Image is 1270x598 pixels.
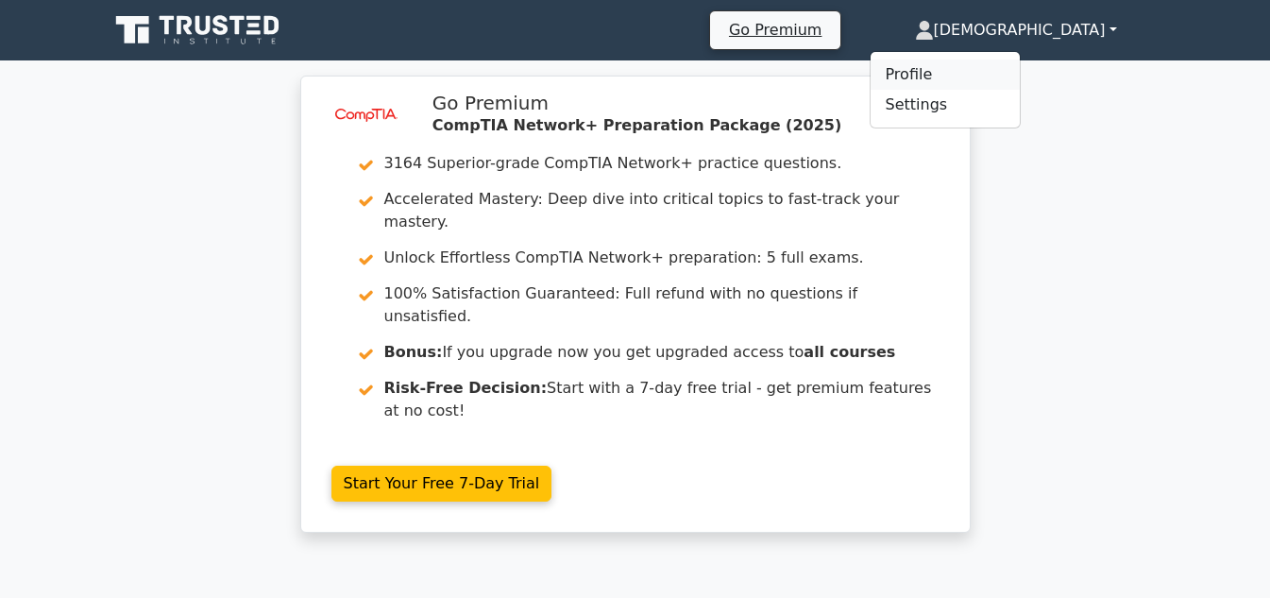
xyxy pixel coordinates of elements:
a: [DEMOGRAPHIC_DATA] [870,11,1162,49]
a: Profile [871,60,1020,90]
a: Start Your Free 7-Day Trial [331,466,552,502]
ul: [DEMOGRAPHIC_DATA] [870,51,1021,128]
a: Settings [871,90,1020,120]
a: Go Premium [718,17,833,43]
